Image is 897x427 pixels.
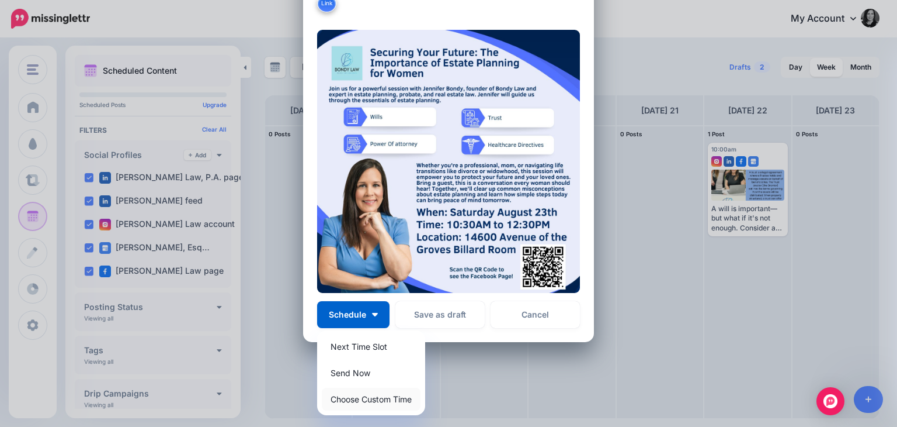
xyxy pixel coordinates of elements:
[395,301,485,328] button: Save as draft
[322,335,420,358] a: Next Time Slot
[329,311,366,319] span: Schedule
[317,30,580,293] img: 33WX8U3ZC67XFHNON9PO8NYA7U7KFRKA.jpg
[317,330,425,415] div: Schedule
[317,301,390,328] button: Schedule
[372,313,378,316] img: arrow-down-white.png
[816,387,844,415] div: Open Intercom Messenger
[322,388,420,411] a: Choose Custom Time
[322,361,420,384] a: Send Now
[491,301,580,328] a: Cancel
